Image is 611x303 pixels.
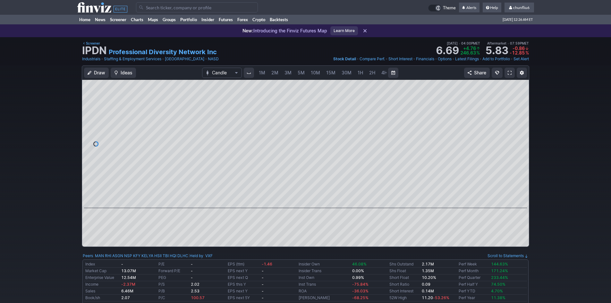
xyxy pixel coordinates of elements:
[297,295,351,301] td: [PERSON_NAME]
[330,26,358,35] a: Learn More
[357,56,359,62] span: •
[447,40,480,46] span: [DATE] 04:00PM ET
[488,253,528,258] a: Scroll to Statements
[352,262,367,266] span: 46.08%
[124,253,132,259] a: NSP
[388,68,398,78] button: Range
[297,261,351,268] td: Insider Own
[226,281,260,288] td: EPS this Y
[146,15,160,24] a: Maps
[457,288,490,295] td: Perf YTD
[191,275,193,280] b: -
[386,56,388,62] span: •
[491,275,508,280] span: 233.44%
[422,289,434,293] a: 0.14M
[170,253,176,259] a: HQI
[487,40,529,46] span: Aftermarket 07:59PM ET
[212,70,232,76] span: Candle
[352,295,369,300] span: -68.25%
[82,56,100,62] a: Industrials
[121,70,132,76] span: Ideas
[474,70,486,76] span: Share
[111,68,136,78] button: Ideas
[436,46,459,56] strong: 6.69
[308,68,323,78] a: 10M
[482,56,510,62] a: Add to Portfolio
[133,253,140,259] a: KFY
[77,15,93,24] a: Home
[455,56,479,62] a: Latest Filings
[513,56,529,62] a: Set Alert
[435,56,437,62] span: •
[479,56,482,62] span: •
[358,70,363,75] span: 1H
[191,262,193,266] b: -
[333,56,356,61] span: Stock Detail
[388,295,420,301] td: 52W High
[517,68,527,78] button: Chart Settings
[463,46,476,51] span: +4.76
[295,68,308,78] a: 5M
[262,282,264,287] b: -
[297,281,351,288] td: Inst Trans
[121,262,123,266] b: -
[378,68,390,78] a: 4H
[457,281,490,288] td: Perf Half Y
[191,295,205,300] span: 100.57
[162,56,164,62] span: •
[333,56,356,62] a: Stock Detail
[157,261,190,268] td: P/E
[491,282,505,287] span: 74.50%
[443,4,456,12] span: Theme
[507,41,509,45] span: •
[165,56,204,62] a: [GEOGRAPHIC_DATA]
[326,70,335,75] span: 15M
[422,282,430,287] a: 0.09
[476,50,480,55] span: %
[84,261,120,268] td: Index
[178,15,199,24] a: Portfolio
[93,15,108,24] a: News
[121,282,135,287] span: -2.37M
[256,68,268,78] a: 1M
[262,268,264,273] b: -
[262,262,272,266] span: -1.46
[355,68,366,78] a: 1H
[503,15,533,24] span: [DATE] 12:26 AM ET
[160,15,178,24] a: Groups
[416,56,434,62] a: Financials
[457,261,490,268] td: Perf Week
[226,268,260,274] td: EPS next Y
[485,46,508,56] strong: 5.83
[199,15,216,24] a: Insider
[297,268,351,274] td: Insider Trans
[84,288,120,295] td: Sales
[422,275,436,280] a: 10.20%
[205,56,207,62] span: •
[268,68,281,78] a: 2M
[94,70,105,76] span: Draw
[242,28,253,33] span: New:
[202,68,242,78] button: Chart Type
[505,68,515,78] a: Fullscreen
[352,275,364,280] b: 0.99%
[177,253,188,259] a: DLHC
[284,70,292,75] span: 3M
[129,15,146,24] a: Charts
[433,295,449,300] span: -53.26%
[235,15,250,24] a: Forex
[525,50,529,55] span: %
[259,70,265,75] span: 1M
[271,70,278,75] span: 2M
[157,268,190,274] td: Forward P/E
[457,295,490,301] td: Perf Year
[112,253,123,259] a: ASGN
[413,56,415,62] span: •
[513,5,530,10] span: chunfliu6
[191,289,199,293] b: 2.53
[389,282,409,287] a: Short Ratio
[157,295,190,301] td: P/C
[455,56,479,61] span: Latest Filings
